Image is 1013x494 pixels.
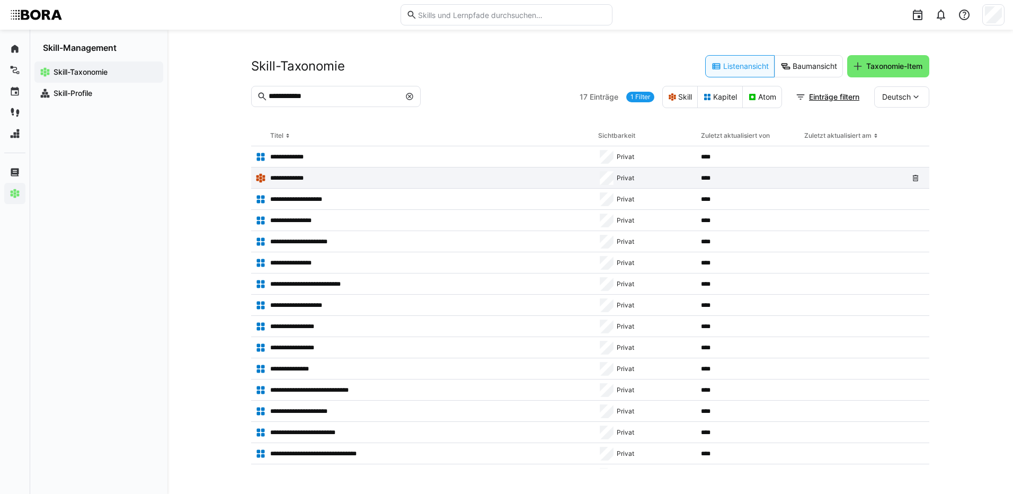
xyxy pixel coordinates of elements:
[790,86,866,108] button: Einträge filtern
[705,55,775,77] eds-button-option: Listenansicht
[617,153,634,161] span: Privat
[626,92,654,102] a: 1 Filter
[617,237,634,246] span: Privat
[617,343,634,352] span: Privat
[701,131,770,140] div: Zuletzt aktualisiert von
[662,86,698,108] eds-button-option: Skill
[617,365,634,373] span: Privat
[617,407,634,416] span: Privat
[417,10,607,20] input: Skills und Lernpfade durchsuchen…
[807,92,861,102] span: Einträge filtern
[598,131,635,140] div: Sichtbarkeit
[617,322,634,331] span: Privat
[775,55,843,77] eds-button-option: Baumansicht
[590,92,618,102] span: Einträge
[847,55,929,77] button: Taxonomie-Item
[580,92,588,102] span: 17
[270,131,283,140] div: Titel
[617,449,634,458] span: Privat
[865,61,924,72] span: Taxonomie-Item
[697,86,743,108] eds-button-option: Kapitel
[617,301,634,310] span: Privat
[882,92,911,102] span: Deutsch
[742,86,782,108] eds-button-option: Atom
[617,259,634,267] span: Privat
[617,386,634,394] span: Privat
[617,428,634,437] span: Privat
[617,216,634,225] span: Privat
[804,131,872,140] div: Zuletzt aktualisiert am
[617,280,634,288] span: Privat
[617,174,634,182] span: Privat
[251,58,345,74] h2: Skill-Taxonomie
[617,195,634,204] span: Privat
